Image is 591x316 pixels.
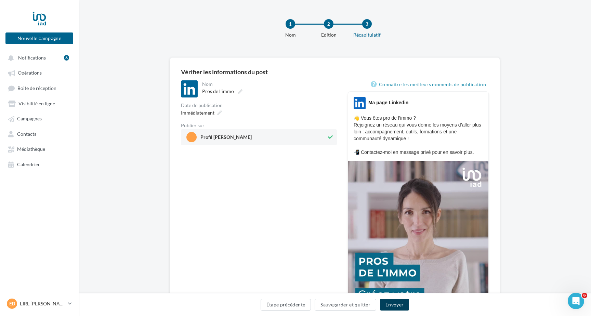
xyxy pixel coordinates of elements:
[4,51,72,64] button: Notifications 6
[17,146,45,152] span: Médiathèque
[181,69,489,75] div: Vérifier les informations du post
[17,131,36,137] span: Contacts
[202,82,336,87] div: Nom
[18,70,42,76] span: Opérations
[200,135,252,142] span: Profil [PERSON_NAME]
[5,32,73,44] button: Nouvelle campagne
[17,116,42,122] span: Campagnes
[368,99,408,106] div: Ma page Linkedin
[202,88,234,94] span: Pros de l'immo
[4,97,75,109] a: Visibilité en ligne
[268,31,312,38] div: Nom
[4,143,75,155] a: Médiathèque
[261,299,311,311] button: Étape précédente
[354,115,483,156] p: 👋 Vous êtes pro de l’immo ? Rejoignez un réseau qui vous donne les moyens d’aller plus loin : acc...
[9,300,15,307] span: EB
[371,80,489,89] a: Connaître les meilleurs moments de publication
[4,112,75,124] a: Campagnes
[20,300,65,307] p: EIRL [PERSON_NAME]
[18,55,46,61] span: Notifications
[315,299,376,311] button: Sauvegarder et quitter
[568,293,584,309] iframe: Intercom live chat
[582,293,587,298] span: 6
[181,103,337,108] div: Date de publication
[362,19,372,29] div: 3
[324,19,333,29] div: 2
[17,85,56,91] span: Boîte de réception
[181,110,214,116] span: Immédiatement
[345,31,389,38] div: Récapitulatif
[4,158,75,170] a: Calendrier
[18,101,55,106] span: Visibilité en ligne
[4,128,75,140] a: Contacts
[307,31,351,38] div: Edition
[286,19,295,29] div: 1
[5,297,73,310] a: EB EIRL [PERSON_NAME]
[380,299,409,311] button: Envoyer
[181,123,337,128] div: Publier sur
[64,55,69,61] div: 6
[4,66,75,79] a: Opérations
[17,161,40,167] span: Calendrier
[4,82,75,94] a: Boîte de réception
